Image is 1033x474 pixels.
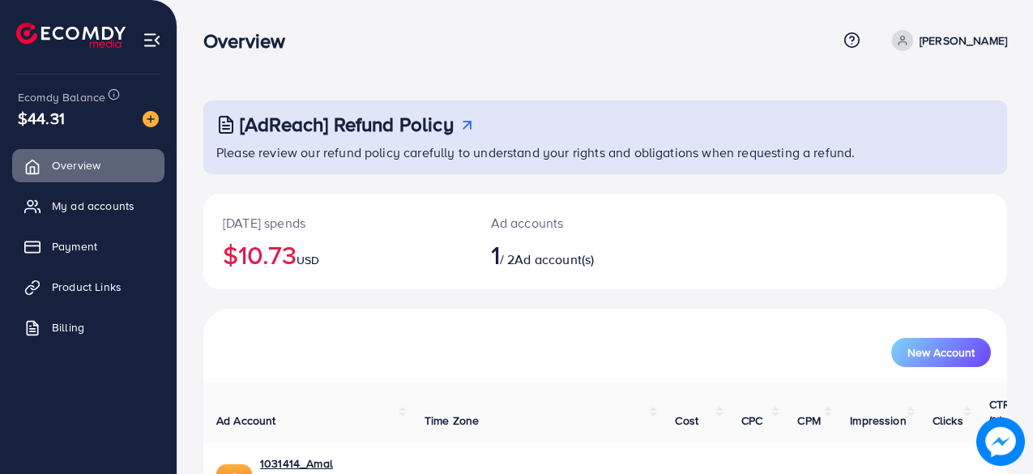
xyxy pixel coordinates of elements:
a: My ad accounts [12,190,164,222]
span: Ecomdy Balance [18,89,105,105]
span: CPM [797,412,820,429]
h3: [AdReach] Refund Policy [240,113,454,136]
p: Please review our refund policy carefully to understand your rights and obligations when requesti... [216,143,997,162]
a: Billing [12,311,164,344]
a: Product Links [12,271,164,303]
img: logo [16,23,126,48]
p: [PERSON_NAME] [920,31,1007,50]
span: New Account [907,347,975,358]
span: CPC [741,412,762,429]
span: Overview [52,157,100,173]
span: $44.31 [18,106,65,130]
a: Overview [12,149,164,181]
img: image [976,417,1025,466]
span: Ad account(s) [514,250,594,268]
button: New Account [891,338,991,367]
span: Payment [52,238,97,254]
p: Ad accounts [491,213,653,233]
span: Impression [850,412,907,429]
span: USD [297,252,319,268]
img: menu [143,31,161,49]
span: CTR (%) [989,396,1010,429]
span: Ad Account [216,412,276,429]
h2: $10.73 [223,239,452,270]
span: Cost [675,412,698,429]
span: Product Links [52,279,122,295]
img: image [143,111,159,127]
a: [PERSON_NAME] [886,30,1007,51]
span: My ad accounts [52,198,134,214]
span: Time Zone [425,412,479,429]
a: Payment [12,230,164,263]
h2: / 2 [491,239,653,270]
span: Billing [52,319,84,335]
h3: Overview [203,29,298,53]
p: [DATE] spends [223,213,452,233]
span: Clicks [933,412,963,429]
span: 1 [491,236,500,273]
